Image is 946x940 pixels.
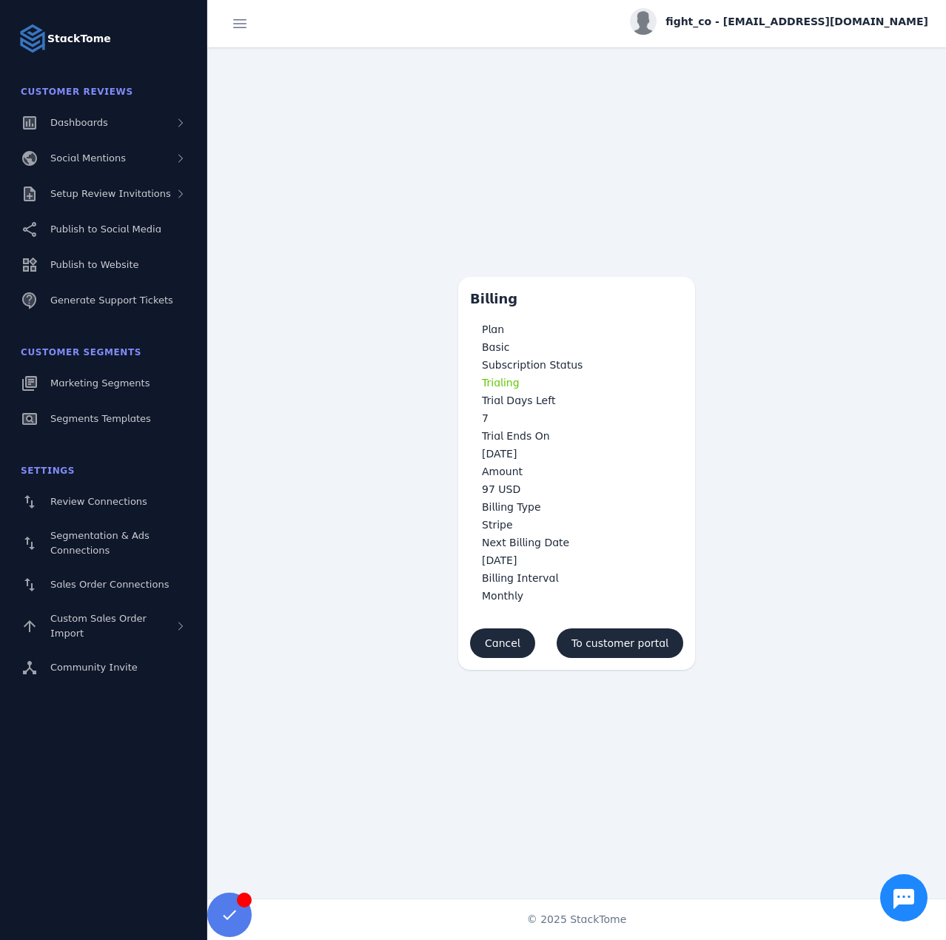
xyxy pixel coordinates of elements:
[50,224,161,235] span: Publish to Social Media
[630,8,928,35] button: fight_co - [EMAIL_ADDRESS][DOMAIN_NAME]
[9,284,198,317] a: Generate Support Tickets
[9,367,198,400] a: Marketing Segments
[50,579,169,590] span: Sales Order Connections
[482,377,520,389] span: Trialing
[50,613,147,639] span: Custom Sales Order Import
[50,188,171,199] span: Setup Review Invitations
[50,117,108,128] span: Dashboards
[482,463,671,480] h3: Amount
[571,638,668,648] span: To customer portal
[482,483,520,495] span: 97 USD
[50,259,138,270] span: Publish to Website
[9,213,198,246] a: Publish to Social Media
[50,530,150,556] span: Segmentation & Ads Connections
[47,31,111,47] strong: StackTome
[9,651,198,684] a: Community Invite
[9,403,198,435] a: Segments Templates
[527,912,627,927] span: © 2025 StackTome
[9,486,198,518] a: Review Connections
[50,152,126,164] span: Social Mentions
[21,347,141,357] span: Customer Segments
[482,392,671,409] h3: Trial Days Left
[50,295,173,306] span: Generate Support Tickets
[482,448,517,460] span: [DATE]
[50,413,151,424] span: Segments Templates
[557,628,683,658] button: To customer portal
[482,427,671,445] h3: Trial Ends On
[9,521,198,565] a: Segmentation & Ads Connections
[50,496,147,507] span: Review Connections
[50,662,138,673] span: Community Invite
[665,14,928,30] span: fight_co - [EMAIL_ADDRESS][DOMAIN_NAME]
[482,498,671,516] h3: Billing Type
[482,356,671,374] h3: Subscription Status
[482,412,489,424] span: 7
[485,638,520,648] span: Cancel
[630,8,657,35] img: profile.jpg
[482,590,523,602] span: Monthly
[482,519,513,531] span: Stripe
[482,341,509,353] span: Basic
[482,554,517,566] span: [DATE]
[21,87,133,97] span: Customer Reviews
[9,568,198,601] a: Sales Order Connections
[470,289,529,309] div: Billing
[470,628,535,658] button: Cancel
[21,466,75,476] span: Settings
[18,24,47,53] img: Logo image
[482,569,671,587] h3: Billing Interval
[9,249,198,281] a: Publish to Website
[482,534,671,551] h3: Next Billing Date
[50,377,150,389] span: Marketing Segments
[482,320,671,338] h3: Plan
